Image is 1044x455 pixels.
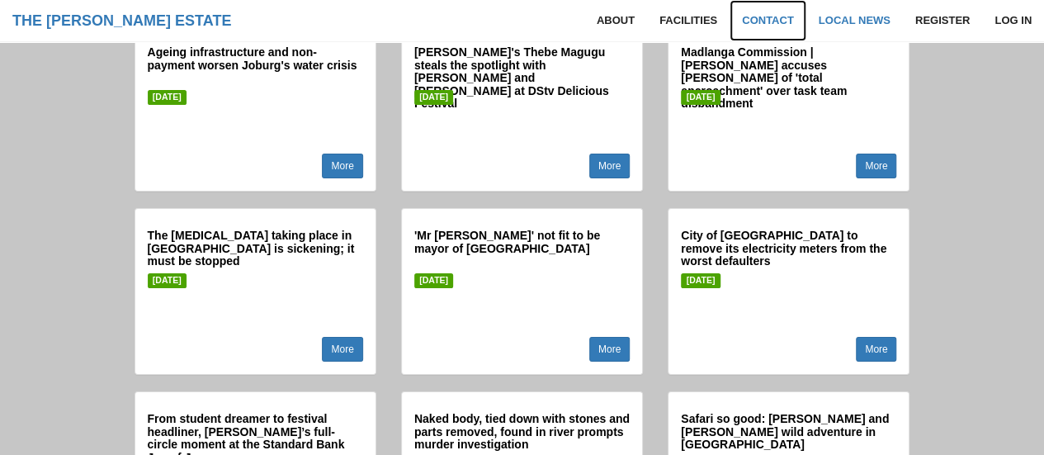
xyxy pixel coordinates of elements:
[148,413,363,446] h5: From student dreamer to festival headliner, [PERSON_NAME]’s full-circle moment at the Standard Ba...
[414,413,630,446] h5: Naked body, tied down with stones and parts removed, found in river prompts murder investigation
[148,46,363,79] h5: Ageing infrastructure and non-payment worsen Joburg's water crisis
[589,154,630,178] a: More
[414,46,630,79] h5: [PERSON_NAME]'s Thebe Magugu steals the spotlight with [PERSON_NAME] and [PERSON_NAME] at DStv De...
[322,154,362,178] a: More
[414,273,453,287] span: [DATE]
[414,230,630,263] h5: 'Mr [PERSON_NAME]' not fit to be mayor of [GEOGRAPHIC_DATA]
[681,46,896,79] h5: Madlanga Commission | [PERSON_NAME] accuses [PERSON_NAME] of 'total encroachment' over task team ...
[856,337,896,362] a: More
[681,413,896,446] h5: Safari so good: [PERSON_NAME] and [PERSON_NAME] wild adventure in [GEOGRAPHIC_DATA]
[589,337,630,362] a: More
[856,154,896,178] a: More
[681,230,896,263] h5: City of [GEOGRAPHIC_DATA] to remove its electricity meters from the worst defaulters
[681,273,720,287] span: [DATE]
[322,337,362,362] a: More
[681,90,720,104] span: [DATE]
[148,273,187,287] span: [DATE]
[148,90,187,104] span: [DATE]
[414,90,453,104] span: [DATE]
[148,230,363,263] h5: The [MEDICAL_DATA] taking place in [GEOGRAPHIC_DATA] is sickening; it must be stopped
